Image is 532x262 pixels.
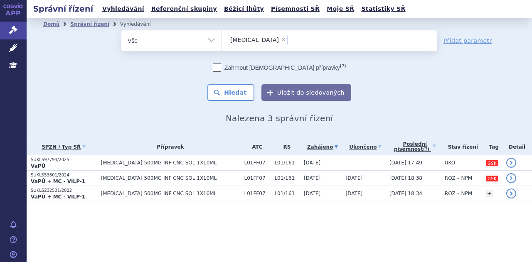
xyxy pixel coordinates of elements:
button: Hledat [207,84,254,101]
a: Statistiky SŘ [359,3,408,15]
a: Referenční skupiny [149,3,219,15]
a: Běžící lhůty [222,3,266,15]
span: [MEDICAL_DATA] 500MG INF CNC SOL 1X10ML [101,175,240,181]
a: SPZN / Typ SŘ [31,141,96,153]
span: L01FF07 [244,175,271,181]
p: SUKLS53801/2024 [31,172,96,178]
abbr: (?) [423,147,429,152]
span: [MEDICAL_DATA] 500MG INF CNC SOL 1X10ML [101,191,240,196]
span: [DATE] [346,175,363,181]
strong: VaPÚ + MC - VILP-1 [31,194,85,200]
span: [MEDICAL_DATA] 500MG INF CNC SOL 1X10ML [101,160,240,166]
abbr: (?) [340,63,346,69]
a: Přidat parametr [443,37,492,45]
button: Uložit do sledovaných [261,84,351,101]
a: detail [506,158,516,168]
strong: VaPÚ [31,163,45,169]
span: UKO [445,160,455,166]
span: L01FF07 [244,160,271,166]
th: Stav řízení [441,138,481,155]
span: L01/161 [274,160,299,166]
th: RS [270,138,299,155]
a: Moje SŘ [324,3,357,15]
p: SUKLS232531/2022 [31,188,96,193]
a: detail [506,173,516,183]
span: L01/161 [274,175,299,181]
p: SUKLS97794/2025 [31,157,96,163]
span: [DATE] 18:34 [389,191,422,196]
th: Tag [481,138,502,155]
span: L01/161 [274,191,299,196]
label: Zahrnout [DEMOGRAPHIC_DATA] přípravky [213,64,346,72]
span: ROZ – NPM [445,175,472,181]
th: Přípravek [96,138,240,155]
span: [DATE] [304,160,321,166]
span: L01FF07 [244,191,271,196]
span: Nalezena 3 správní řízení [226,113,333,123]
strong: VaPÚ + MC - VILP-1 [31,179,85,184]
a: Vyhledávání [100,3,147,15]
a: Správní řízení [70,21,109,27]
span: ROZ – NPM [445,191,472,196]
span: × [281,37,286,42]
a: Ukončeno [346,141,385,153]
a: Poslednípísemnost(?) [389,138,441,155]
li: Vyhledávání [120,18,162,30]
th: ATC [240,138,271,155]
th: Detail [502,138,532,155]
a: Písemnosti SŘ [268,3,322,15]
a: + [485,190,493,197]
input: [MEDICAL_DATA] [290,34,295,45]
h2: Správní řízení [27,3,100,15]
span: [MEDICAL_DATA] [230,37,279,43]
span: [DATE] [346,191,363,196]
span: [DATE] [304,191,321,196]
span: [DATE] 18:38 [389,175,422,181]
a: detail [506,189,516,198]
span: - [346,160,347,166]
span: [DATE] [304,175,321,181]
span: [DATE] 17:49 [389,160,422,166]
a: Zahájeno [304,141,342,153]
a: Domů [43,21,59,27]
